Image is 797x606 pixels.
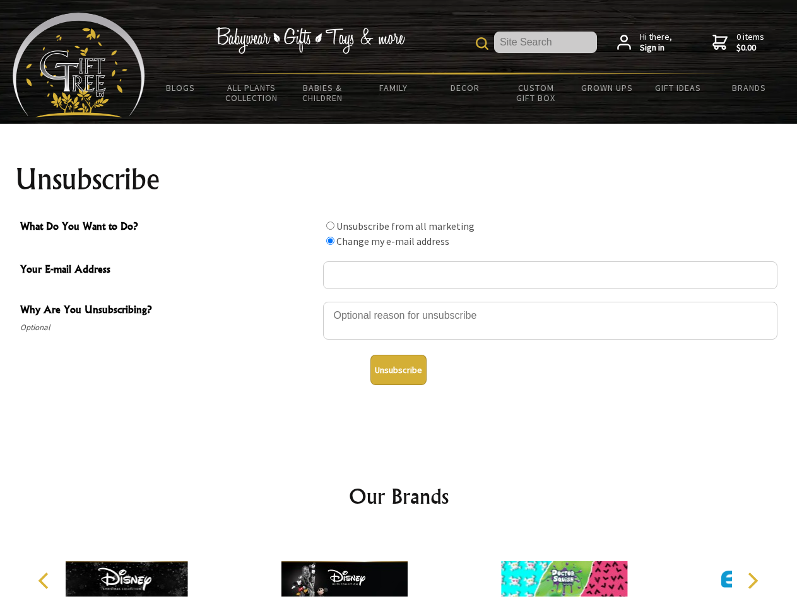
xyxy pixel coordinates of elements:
label: Change my e-mail address [336,235,449,247]
a: Hi there,Sign in [617,32,672,54]
h1: Unsubscribe [15,164,782,194]
a: Gift Ideas [642,74,714,101]
input: Site Search [494,32,597,53]
span: 0 items [736,31,764,54]
span: Hi there, [640,32,672,54]
strong: $0.00 [736,42,764,54]
a: Babies & Children [287,74,358,111]
a: Custom Gift Box [500,74,572,111]
label: Unsubscribe from all marketing [336,220,475,232]
img: Babyware - Gifts - Toys and more... [13,13,145,117]
h2: Our Brands [25,481,772,511]
textarea: Why Are You Unsubscribing? [323,302,777,340]
a: 0 items$0.00 [712,32,764,54]
strong: Sign in [640,42,672,54]
span: What Do You Want to Do? [20,218,317,237]
span: Why Are You Unsubscribing? [20,302,317,320]
a: Brands [714,74,785,101]
input: Your E-mail Address [323,261,777,289]
span: Optional [20,320,317,335]
button: Unsubscribe [370,355,427,385]
a: Decor [429,74,500,101]
button: Previous [32,567,59,595]
a: Grown Ups [571,74,642,101]
button: Next [738,567,766,595]
input: What Do You Want to Do? [326,222,334,230]
a: Family [358,74,430,101]
input: What Do You Want to Do? [326,237,334,245]
a: BLOGS [145,74,216,101]
a: All Plants Collection [216,74,288,111]
img: product search [476,37,488,50]
img: Babywear - Gifts - Toys & more [216,27,405,54]
span: Your E-mail Address [20,261,317,280]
